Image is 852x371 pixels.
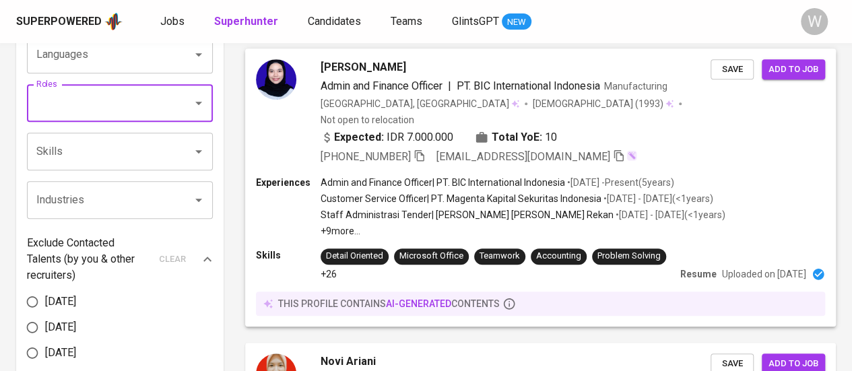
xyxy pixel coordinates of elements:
[457,79,600,92] span: PT. BIC International Indonesia
[717,62,747,77] span: Save
[452,15,499,28] span: GlintsGPT
[16,11,123,32] a: Superpoweredapp logo
[601,192,713,205] p: • [DATE] - [DATE] ( <1 years )
[565,176,674,189] p: • [DATE] - Present ( 5 years )
[45,345,76,361] span: [DATE]
[321,113,414,127] p: Not open to relocation
[27,235,151,283] p: Exclude Contacted Talents (by you & other recruiters)
[321,97,519,110] div: [GEOGRAPHIC_DATA], [GEOGRAPHIC_DATA]
[492,129,542,145] b: Total YoE:
[391,13,425,30] a: Teams
[189,45,208,64] button: Open
[308,15,361,28] span: Candidates
[214,15,278,28] b: Superhunter
[321,208,614,222] p: Staff Administrasi Tender | [PERSON_NAME] [PERSON_NAME] Rekan
[334,129,384,145] b: Expected:
[480,250,520,263] div: Teamwork
[278,297,500,310] p: this profile contains contents
[27,235,213,283] div: Exclude Contacted Talents (by you & other recruiters)clear
[326,250,383,263] div: Detail Oriented
[321,59,406,75] span: [PERSON_NAME]
[536,250,581,263] div: Accounting
[189,142,208,161] button: Open
[321,224,725,238] p: +9 more ...
[722,267,806,281] p: Uploaded on [DATE]
[214,13,281,30] a: Superhunter
[597,250,661,263] div: Problem Solving
[321,79,443,92] span: Admin and Finance Officer
[386,298,451,309] span: AI-generated
[104,11,123,32] img: app logo
[545,129,557,145] span: 10
[308,13,364,30] a: Candidates
[256,176,321,189] p: Experiences
[321,192,601,205] p: Customer Service Officer | PT. Magenta Kapital Sekuritas Indonesia
[801,8,828,35] div: W
[448,78,451,94] span: |
[321,176,565,189] p: Admin and Finance Officer | PT. BIC International Indonesia
[452,13,531,30] a: GlintsGPT NEW
[711,59,754,80] button: Save
[189,191,208,209] button: Open
[391,15,422,28] span: Teams
[16,14,102,30] div: Superpowered
[321,353,376,370] span: Novi Ariani
[321,129,453,145] div: IDR 7.000.000
[245,48,836,327] a: [PERSON_NAME]Admin and Finance Officer|PT. BIC International IndonesiaManufacturing[GEOGRAPHIC_DA...
[680,267,717,281] p: Resume
[45,294,76,310] span: [DATE]
[436,150,610,163] span: [EMAIL_ADDRESS][DOMAIN_NAME]
[533,97,635,110] span: [DEMOGRAPHIC_DATA]
[321,267,337,281] p: +26
[399,250,463,263] div: Microsoft Office
[160,13,187,30] a: Jobs
[256,248,321,262] p: Skills
[626,150,637,161] img: magic_wand.svg
[160,15,185,28] span: Jobs
[502,15,531,29] span: NEW
[45,319,76,335] span: [DATE]
[614,208,725,222] p: • [DATE] - [DATE] ( <1 years )
[256,59,296,100] img: 97de3d71934bbe6fe0c39066cdab8bd3.jpg
[533,97,674,110] div: (1993)
[768,62,818,77] span: Add to job
[604,81,667,92] span: Manufacturing
[762,59,825,80] button: Add to job
[189,94,208,112] button: Open
[321,150,411,163] span: [PHONE_NUMBER]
